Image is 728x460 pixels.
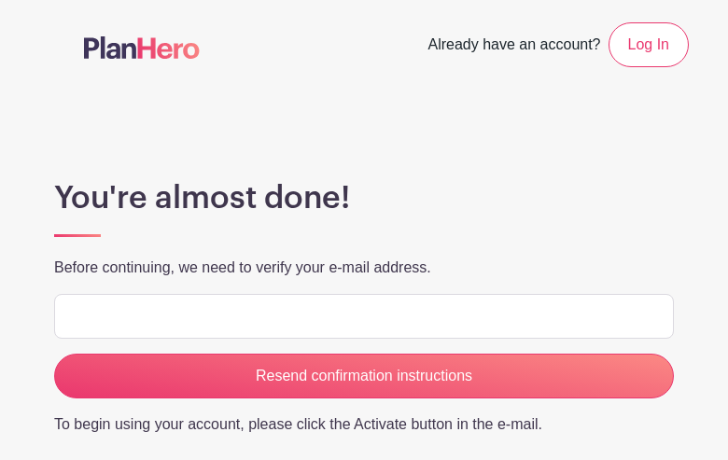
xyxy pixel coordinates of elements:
p: To begin using your account, please click the Activate button in the e-mail. [54,413,674,436]
p: Before continuing, we need to verify your e-mail address. [54,257,674,279]
h1: You're almost done! [54,179,674,216]
img: logo-507f7623f17ff9eddc593b1ce0a138ce2505c220e1c5a4e2b4648c50719b7d32.svg [84,36,200,59]
span: Already have an account? [428,26,601,67]
a: Log In [609,22,689,67]
input: Resend confirmation instructions [54,354,674,398]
